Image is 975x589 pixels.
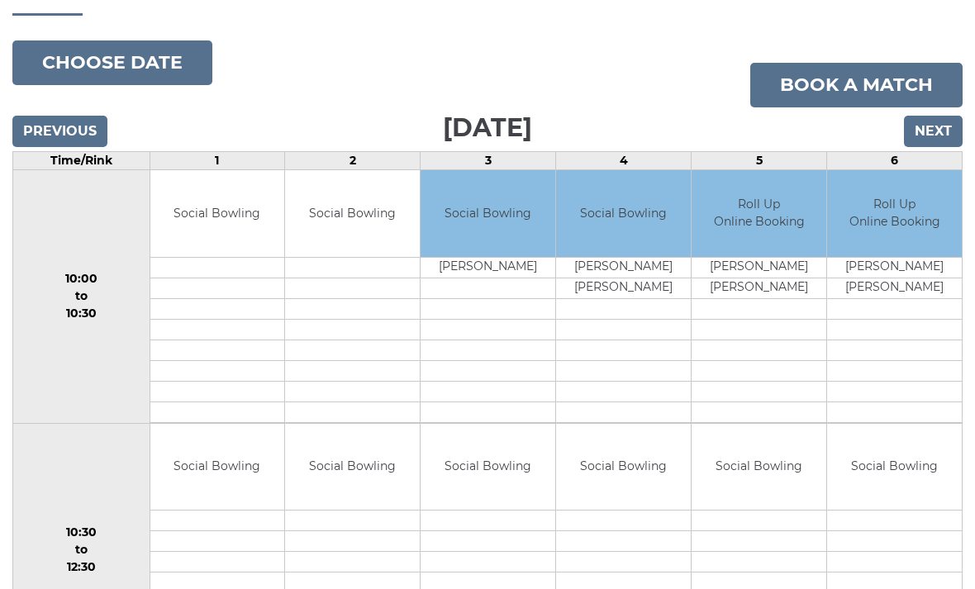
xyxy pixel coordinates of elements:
[421,171,555,258] td: Social Bowling
[692,278,826,299] td: [PERSON_NAME]
[750,64,963,108] a: Book a match
[904,116,963,148] input: Next
[285,153,421,171] td: 2
[421,258,555,278] td: [PERSON_NAME]
[692,153,827,171] td: 5
[285,171,420,258] td: Social Bowling
[827,171,962,258] td: Roll Up Online Booking
[12,41,212,86] button: Choose date
[556,153,692,171] td: 4
[827,258,962,278] td: [PERSON_NAME]
[556,425,691,511] td: Social Bowling
[13,171,150,425] td: 10:00 to 10:30
[692,171,826,258] td: Roll Up Online Booking
[556,171,691,258] td: Social Bowling
[827,153,963,171] td: 6
[150,425,285,511] td: Social Bowling
[12,116,107,148] input: Previous
[150,171,285,258] td: Social Bowling
[692,425,826,511] td: Social Bowling
[827,425,962,511] td: Social Bowling
[13,153,150,171] td: Time/Rink
[692,258,826,278] td: [PERSON_NAME]
[556,278,691,299] td: [PERSON_NAME]
[150,153,285,171] td: 1
[421,425,555,511] td: Social Bowling
[556,258,691,278] td: [PERSON_NAME]
[421,153,556,171] td: 3
[285,425,420,511] td: Social Bowling
[827,278,962,299] td: [PERSON_NAME]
